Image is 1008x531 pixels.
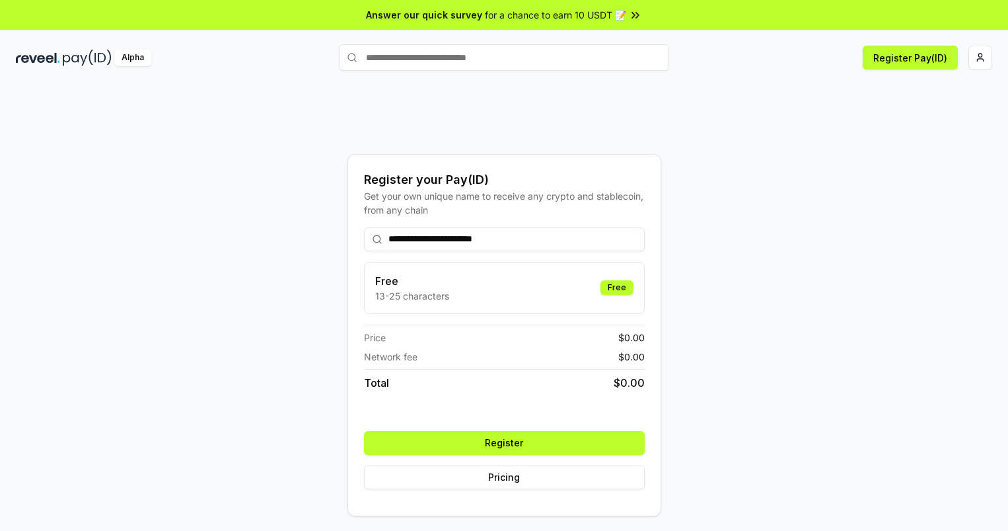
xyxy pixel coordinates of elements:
[485,8,626,22] span: for a chance to earn 10 USDT 📝
[375,273,449,289] h3: Free
[614,375,645,391] span: $ 0.00
[114,50,151,66] div: Alpha
[364,189,645,217] div: Get your own unique name to receive any crypto and stablecoin, from any chain
[600,280,633,295] div: Free
[364,431,645,455] button: Register
[364,331,386,345] span: Price
[618,350,645,364] span: $ 0.00
[16,50,60,66] img: reveel_dark
[863,46,958,69] button: Register Pay(ID)
[364,375,389,391] span: Total
[63,50,112,66] img: pay_id
[364,350,417,364] span: Network fee
[618,331,645,345] span: $ 0.00
[375,289,449,303] p: 13-25 characters
[364,466,645,489] button: Pricing
[364,171,645,189] div: Register your Pay(ID)
[366,8,482,22] span: Answer our quick survey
